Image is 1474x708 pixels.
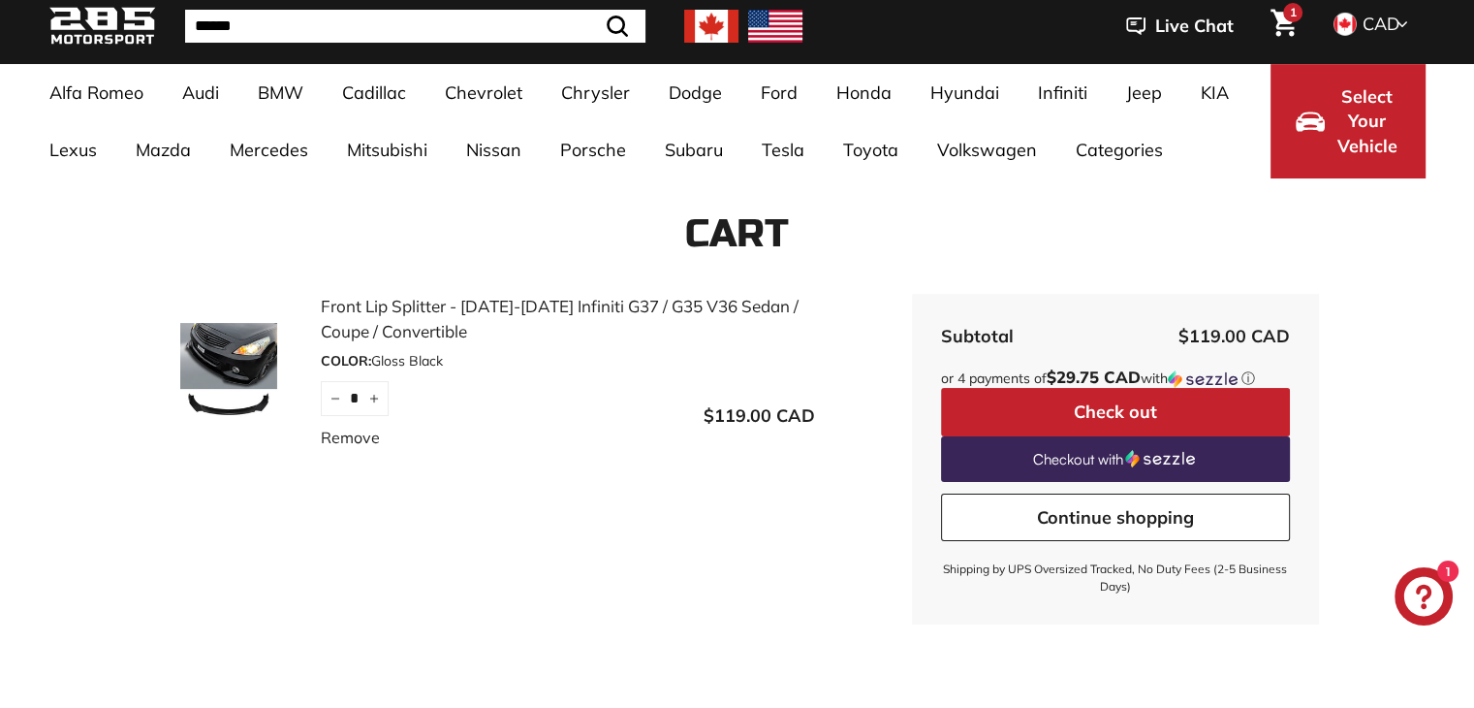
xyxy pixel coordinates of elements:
a: Volkswagen [918,121,1056,178]
small: Shipping by UPS Oversized Tracked, No Duty Fees (2-5 Business Days) [941,561,1290,595]
a: Hyundai [911,64,1019,121]
a: Porsche [541,121,645,178]
div: or 4 payments of with [941,369,1290,388]
img: Front Lip Splitter - 2007-2015 Infiniti G37 / G35 V36 Sedan / Coupe / Convertible [156,323,301,420]
button: Reduce item quantity by one [321,381,350,416]
a: BMW [238,64,323,121]
span: $119.00 CAD [704,404,815,427]
img: Sezzle [1125,450,1195,467]
a: Subaru [645,121,742,178]
span: Select Your Vehicle [1334,84,1400,159]
h1: Cart [49,212,1426,255]
a: Mitsubishi [328,121,447,178]
a: Cadillac [323,64,425,121]
a: Chevrolet [425,64,542,121]
div: Subtotal [941,323,1014,349]
button: Live Chat [1101,2,1259,50]
img: Sezzle [1168,370,1238,388]
a: Remove [321,426,380,449]
a: Continue shopping [941,494,1290,542]
div: Gloss Black [321,351,815,371]
a: Audi [163,64,238,121]
a: Alfa Romeo [30,64,163,121]
a: Toyota [824,121,918,178]
a: Mazda [116,121,210,178]
span: COLOR: [321,352,371,370]
a: Checkout with [941,436,1290,482]
a: Mercedes [210,121,328,178]
a: Chrysler [542,64,649,121]
button: Check out [941,388,1290,436]
a: Jeep [1107,64,1181,121]
a: Nissan [447,121,541,178]
a: KIA [1181,64,1248,121]
input: Search [185,10,645,43]
span: $29.75 CAD [1047,367,1141,387]
a: Ford [741,64,817,121]
span: CAD [1363,13,1399,35]
inbox-online-store-chat: Shopify online store chat [1389,567,1458,630]
button: Increase item quantity by one [360,381,389,416]
img: Logo_285_Motorsport_areodynamics_components [49,4,156,49]
a: Infiniti [1019,64,1107,121]
a: Lexus [30,121,116,178]
a: Tesla [742,121,824,178]
a: Categories [1056,121,1182,178]
a: Front Lip Splitter - [DATE]-[DATE] Infiniti G37 / G35 V36 Sedan / Coupe / Convertible [321,294,815,343]
span: Live Chat [1155,14,1234,39]
span: 1 [1290,5,1297,19]
button: Select Your Vehicle [1270,64,1426,178]
div: or 4 payments of$29.75 CADwithSezzle Click to learn more about Sezzle [941,369,1290,388]
a: Dodge [649,64,741,121]
span: $119.00 CAD [1178,325,1290,347]
a: Honda [817,64,911,121]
